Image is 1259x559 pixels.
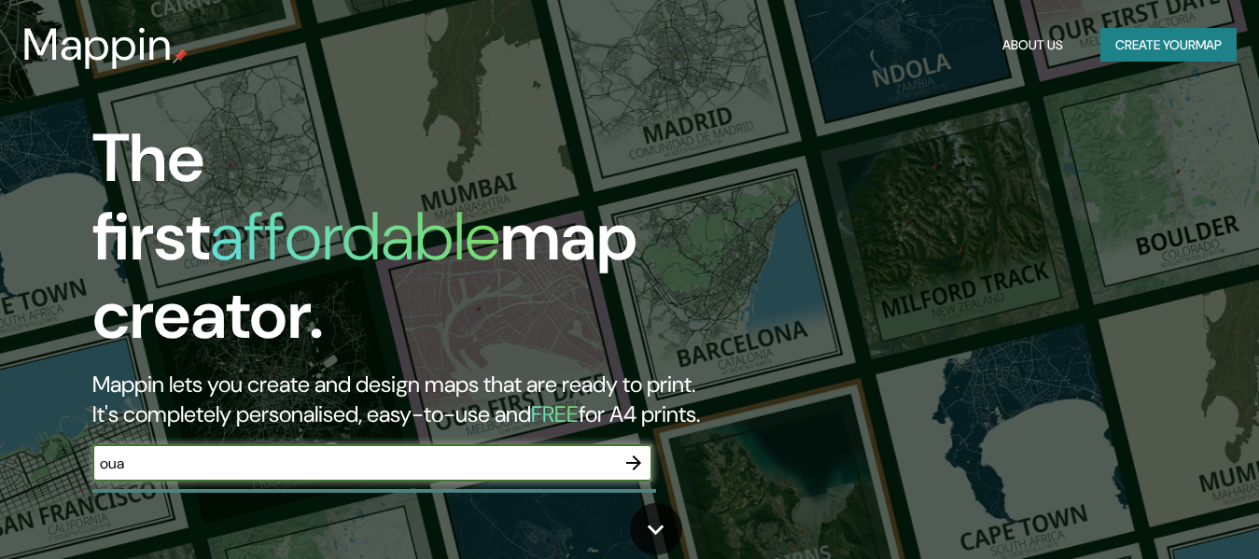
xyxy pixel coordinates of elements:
button: About Us [995,28,1070,63]
h5: FREE [531,399,579,428]
h2: Mappin lets you create and design maps that are ready to print. It's completely personalised, eas... [92,370,722,429]
img: mappin-pin [173,49,188,63]
h1: The first map creator. [92,119,722,370]
h3: Mappin [22,19,173,71]
button: Create yourmap [1100,28,1237,63]
input: Choose your favourite place [92,453,615,474]
h1: affordable [210,193,500,280]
